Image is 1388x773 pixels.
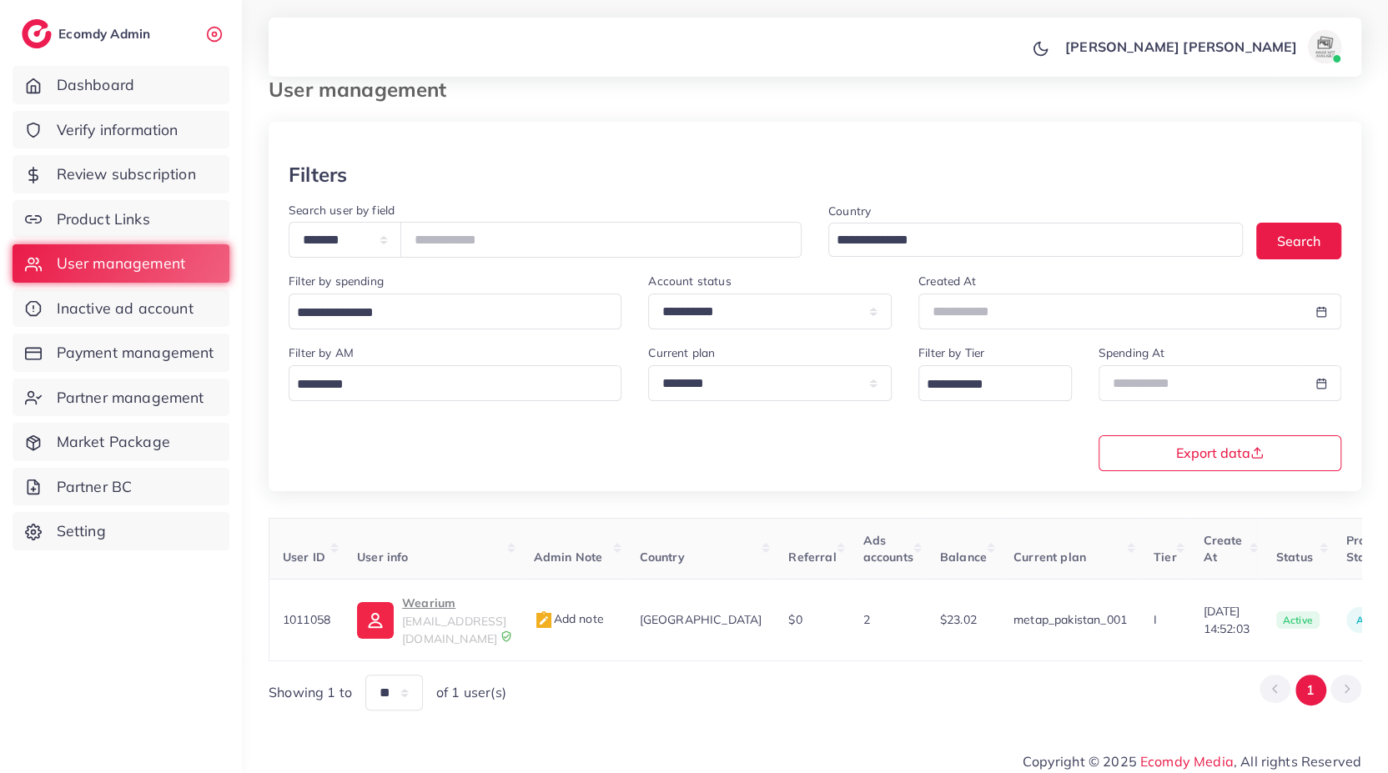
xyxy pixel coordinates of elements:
[402,593,506,613] p: Wearium
[13,512,229,550] a: Setting
[57,163,196,185] span: Review subscription
[13,334,229,372] a: Payment management
[289,273,384,289] label: Filter by spending
[57,74,134,96] span: Dashboard
[283,550,325,565] span: User ID
[918,273,977,289] label: Created At
[58,26,154,42] h2: Ecomdy Admin
[940,612,977,627] span: $23.02
[1023,751,1361,771] span: Copyright © 2025
[57,298,194,319] span: Inactive ad account
[357,593,506,647] a: Wearium[EMAIL_ADDRESS][DOMAIN_NAME]
[828,203,871,219] label: Country
[13,423,229,461] a: Market Package
[534,610,554,630] img: admin_note.cdd0b510.svg
[1203,533,1242,565] span: Create At
[57,387,204,409] span: Partner management
[1065,37,1297,57] p: [PERSON_NAME] [PERSON_NAME]
[13,244,229,283] a: User management
[1203,603,1249,637] span: [DATE] 14:52:03
[1276,611,1320,630] span: active
[22,19,154,48] a: logoEcomdy Admin
[1256,223,1341,259] button: Search
[1099,435,1342,471] button: Export data
[640,550,685,565] span: Country
[402,614,506,645] span: [EMAIL_ADDRESS][DOMAIN_NAME]
[57,476,133,498] span: Partner BC
[283,612,330,627] span: 1011058
[863,612,870,627] span: 2
[269,683,352,702] span: Showing 1 to
[500,630,512,642] img: 9CAL8B2pu8EFxCJHYAAAAldEVYdGRhdGU6Y3JlYXRlADIwMjItMTItMDlUMDQ6NTg6MzkrMDA6MDBXSlgLAAAAJXRFWHRkYXR...
[13,155,229,193] a: Review subscription
[1099,344,1165,361] label: Spending At
[269,78,460,102] h3: User management
[1154,612,1157,627] span: I
[534,611,604,626] span: Add note
[534,550,603,565] span: Admin Note
[289,365,621,401] div: Search for option
[57,431,170,453] span: Market Package
[13,66,229,104] a: Dashboard
[640,612,762,627] span: [GEOGRAPHIC_DATA]
[13,200,229,238] a: Product Links
[13,379,229,417] a: Partner management
[1276,550,1313,565] span: Status
[788,550,836,565] span: Referral
[289,294,621,329] div: Search for option
[357,602,394,639] img: ic-user-info.36bf1079.svg
[13,111,229,149] a: Verify information
[648,344,715,361] label: Current plan
[13,468,229,506] a: Partner BC
[291,300,600,326] input: Search for option
[1295,675,1326,705] button: Go to page 1
[828,223,1243,257] div: Search for option
[357,550,408,565] span: User info
[918,365,1072,401] div: Search for option
[1056,30,1348,63] a: [PERSON_NAME] [PERSON_NAME]avatar
[1260,675,1361,705] ul: Pagination
[788,612,802,627] span: $0
[918,344,984,361] label: Filter by Tier
[1154,550,1177,565] span: Tier
[289,202,395,218] label: Search user by field
[22,19,52,48] img: logo
[863,533,913,565] span: Ads accounts
[291,372,600,398] input: Search for option
[1013,612,1127,627] span: metap_pakistan_001
[921,372,1050,398] input: Search for option
[831,228,1221,253] input: Search for option
[1140,753,1234,770] a: Ecomdy Media
[289,344,354,361] label: Filter by AM
[289,163,347,187] h3: Filters
[57,520,106,542] span: Setting
[648,273,731,289] label: Account status
[1234,751,1361,771] span: , All rights Reserved
[57,253,185,274] span: User management
[436,683,506,702] span: of 1 user(s)
[1308,30,1341,63] img: avatar
[940,550,987,565] span: Balance
[1176,446,1264,459] span: Export data
[57,208,150,230] span: Product Links
[57,342,214,364] span: Payment management
[57,119,179,141] span: Verify information
[13,289,229,328] a: Inactive ad account
[1013,550,1086,565] span: Current plan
